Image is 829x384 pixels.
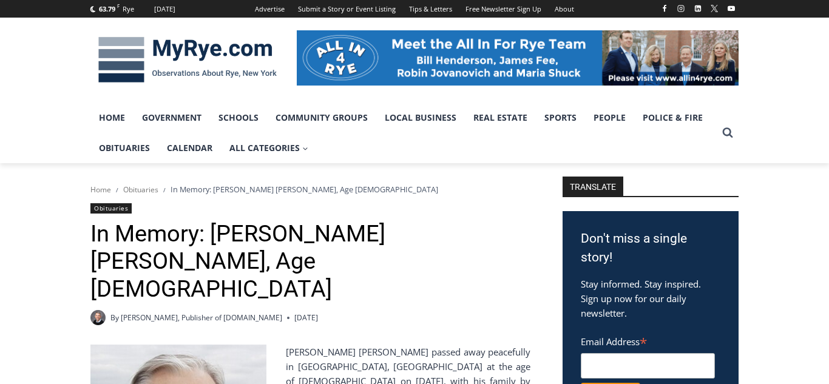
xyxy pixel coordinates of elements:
[90,203,132,214] a: Obituaries
[465,103,536,133] a: Real Estate
[585,103,634,133] a: People
[158,133,221,163] a: Calendar
[634,103,711,133] a: Police & Fire
[563,177,623,196] strong: TRANSLATE
[90,220,530,303] h1: In Memory: [PERSON_NAME] [PERSON_NAME], Age [DEMOGRAPHIC_DATA]
[99,4,115,13] span: 63.79
[724,1,739,16] a: YouTube
[581,277,720,320] p: Stay informed. Stay inspired. Sign up now for our daily newsletter.
[90,184,111,195] a: Home
[294,312,318,323] time: [DATE]
[134,103,210,133] a: Government
[376,103,465,133] a: Local Business
[110,312,119,323] span: By
[210,103,267,133] a: Schools
[657,1,672,16] a: Facebook
[717,122,739,144] button: View Search Form
[121,312,282,323] a: [PERSON_NAME], Publisher of [DOMAIN_NAME]
[581,329,715,351] label: Email Address
[691,1,705,16] a: Linkedin
[90,103,134,133] a: Home
[154,4,175,15] div: [DATE]
[221,133,317,163] a: All Categories
[229,141,308,155] span: All Categories
[90,29,285,92] img: MyRye.com
[536,103,585,133] a: Sports
[116,186,118,194] span: /
[707,1,722,16] a: X
[171,184,438,195] span: In Memory: [PERSON_NAME] [PERSON_NAME], Age [DEMOGRAPHIC_DATA]
[674,1,688,16] a: Instagram
[267,103,376,133] a: Community Groups
[123,184,158,195] a: Obituaries
[163,186,166,194] span: /
[297,30,739,85] img: All in for Rye
[90,310,106,325] a: Author image
[90,183,530,195] nav: Breadcrumbs
[90,103,717,164] nav: Primary Navigation
[117,2,120,9] span: F
[90,133,158,163] a: Obituaries
[123,4,134,15] div: Rye
[581,229,720,268] h3: Don't miss a single story!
